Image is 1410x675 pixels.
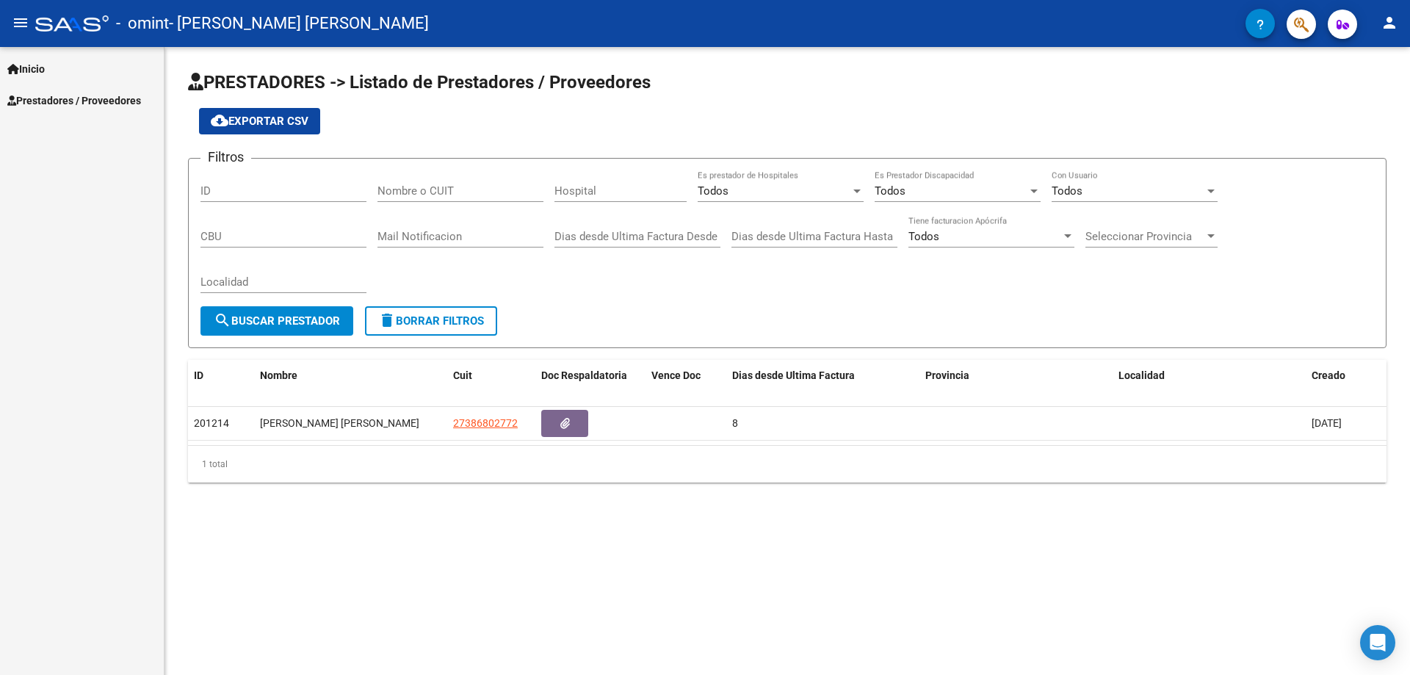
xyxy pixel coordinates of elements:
span: 27386802772 [453,417,518,429]
span: Doc Respaldatoria [541,369,627,381]
mat-icon: person [1381,14,1398,32]
span: PRESTADORES -> Listado de Prestadores / Proveedores [188,72,651,93]
h3: Filtros [200,147,251,167]
span: - [PERSON_NAME] [PERSON_NAME] [169,7,429,40]
div: Open Intercom Messenger [1360,625,1395,660]
span: Todos [875,184,905,198]
datatable-header-cell: Dias desde Ultima Factura [726,360,919,391]
mat-icon: delete [378,311,396,329]
datatable-header-cell: Nombre [254,360,447,391]
span: Seleccionar Provincia [1085,230,1204,243]
datatable-header-cell: ID [188,360,254,391]
span: Provincia [925,369,969,381]
span: Buscar Prestador [214,314,340,328]
datatable-header-cell: Vence Doc [646,360,726,391]
datatable-header-cell: Doc Respaldatoria [535,360,646,391]
span: 8 [732,417,738,429]
span: Prestadores / Proveedores [7,93,141,109]
span: Creado [1312,369,1345,381]
button: Exportar CSV [199,108,320,134]
datatable-header-cell: Cuit [447,360,535,391]
mat-icon: cloud_download [211,112,228,129]
datatable-header-cell: Creado [1306,360,1386,391]
span: Todos [1052,184,1082,198]
span: Exportar CSV [211,115,308,128]
span: Cuit [453,369,472,381]
div: [PERSON_NAME] [PERSON_NAME] [260,415,441,432]
mat-icon: menu [12,14,29,32]
span: Borrar Filtros [378,314,484,328]
span: Inicio [7,61,45,77]
span: Nombre [260,369,297,381]
span: 201214 [194,417,229,429]
span: Localidad [1118,369,1165,381]
button: Buscar Prestador [200,306,353,336]
span: Dias desde Ultima Factura [732,369,855,381]
datatable-header-cell: Localidad [1113,360,1306,391]
span: Todos [908,230,939,243]
button: Borrar Filtros [365,306,497,336]
span: ID [194,369,203,381]
mat-icon: search [214,311,231,329]
div: 1 total [188,446,1386,483]
datatable-header-cell: Provincia [919,360,1113,391]
span: Vence Doc [651,369,701,381]
span: Todos [698,184,728,198]
span: [DATE] [1312,417,1342,429]
span: - omint [116,7,169,40]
